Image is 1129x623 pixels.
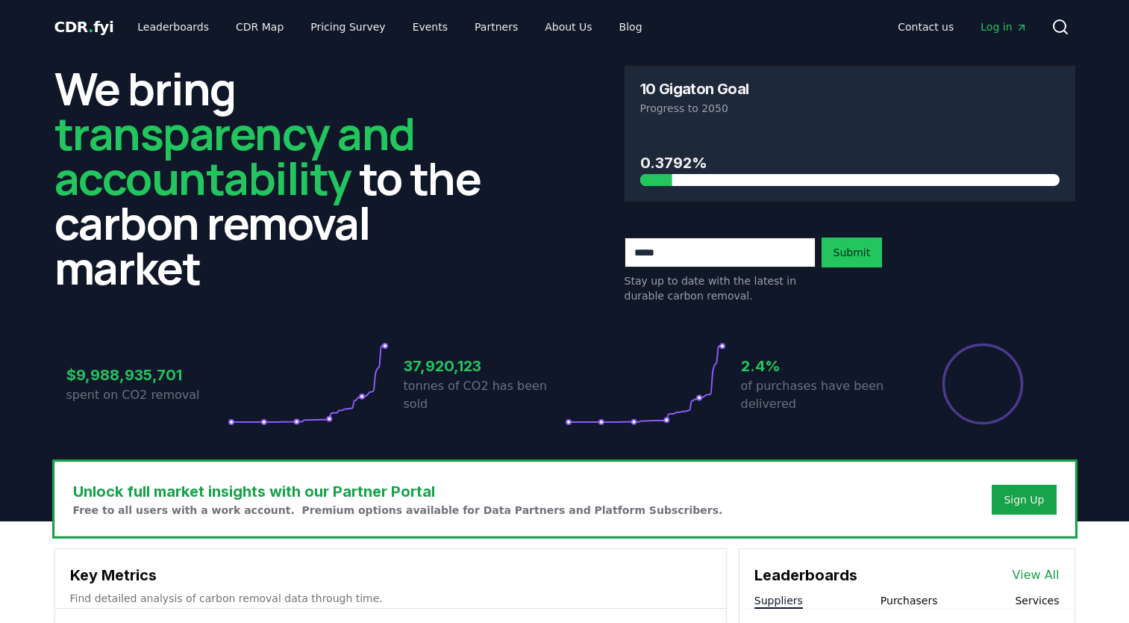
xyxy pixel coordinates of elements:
[1004,492,1044,507] a: Sign Up
[54,66,505,290] h2: We bring to the carbon removal market
[640,152,1060,174] h3: 0.3792%
[822,238,883,267] button: Submit
[754,564,857,586] h3: Leaderboards
[463,13,530,40] a: Partners
[125,13,221,40] a: Leaderboards
[73,480,723,503] h3: Unlock full market insights with our Partner Portal
[54,102,415,208] span: transparency and accountability
[969,13,1039,40] a: Log in
[1015,593,1059,608] button: Services
[66,386,228,404] p: spent on CO2 removal
[298,13,397,40] a: Pricing Survey
[941,342,1025,426] div: Percentage of sales delivered
[533,13,604,40] a: About Us
[54,18,114,36] span: CDR fyi
[73,503,723,518] p: Free to all users with a work account. Premium options available for Data Partners and Platform S...
[1013,566,1060,584] a: View All
[401,13,460,40] a: Events
[125,13,654,40] nav: Main
[54,16,114,37] a: CDR.fyi
[70,591,711,606] p: Find detailed analysis of carbon removal data through time.
[886,13,966,40] a: Contact us
[625,273,816,303] p: Stay up to date with the latest in durable carbon removal.
[741,377,902,413] p: of purchases have been delivered
[640,101,1060,116] p: Progress to 2050
[66,364,228,386] h3: $9,988,935,701
[981,19,1027,34] span: Log in
[640,81,749,96] h3: 10 Gigaton Goal
[404,355,565,377] h3: 37,920,123
[404,377,565,413] p: tonnes of CO2 has been sold
[70,564,711,586] h3: Key Metrics
[224,13,295,40] a: CDR Map
[88,18,93,36] span: .
[741,355,902,377] h3: 2.4%
[886,13,1039,40] nav: Main
[607,13,654,40] a: Blog
[754,593,803,608] button: Suppliers
[881,593,938,608] button: Purchasers
[992,485,1056,515] button: Sign Up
